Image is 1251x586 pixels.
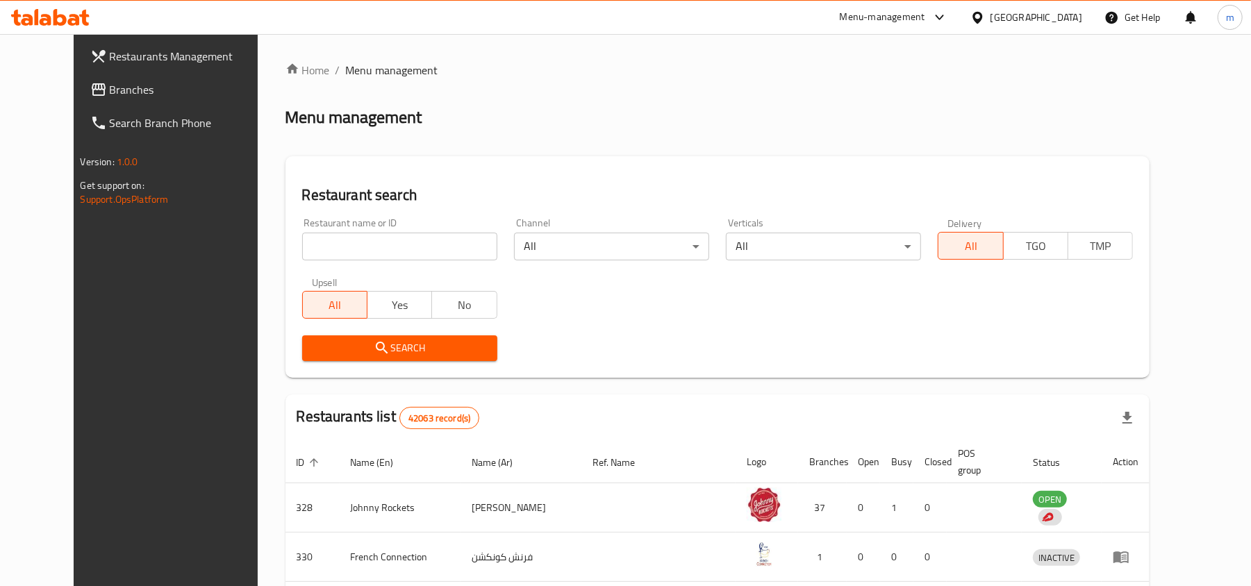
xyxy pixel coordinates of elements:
div: Menu-management [840,9,925,26]
span: POS group [958,445,1005,478]
span: TMP [1074,236,1127,256]
a: Search Branch Phone [79,106,283,140]
td: فرنش كونكشن [461,533,581,582]
span: Ref. Name [593,454,653,471]
td: [PERSON_NAME] [461,483,581,533]
span: Version: [81,153,115,171]
input: Search for restaurant name or ID.. [302,233,497,260]
label: Upsell [312,277,338,287]
div: OPEN [1033,491,1067,508]
button: No [431,291,497,319]
span: Search [313,340,486,357]
span: No [438,295,491,315]
h2: Menu management [285,106,422,128]
a: Support.OpsPlatform [81,190,169,208]
span: Name (En) [351,454,412,471]
span: Name (Ar) [472,454,531,471]
span: Restaurants Management [110,48,272,65]
th: Branches [798,441,847,483]
a: Restaurants Management [79,40,283,73]
span: Branches [110,81,272,98]
span: INACTIVE [1033,550,1080,566]
button: TGO [1003,232,1068,260]
td: 1 [880,483,913,533]
span: Yes [373,295,426,315]
th: Closed [913,441,947,483]
span: Get support on: [81,176,144,194]
button: TMP [1068,232,1133,260]
button: All [302,291,367,319]
span: 1.0.0 [117,153,138,171]
td: Johnny Rockets [340,483,461,533]
td: 0 [847,483,880,533]
td: 0 [913,483,947,533]
button: All [938,232,1003,260]
img: Johnny Rockets [747,487,781,522]
span: Status [1033,454,1078,471]
a: Home [285,62,330,78]
span: 42063 record(s) [400,412,479,425]
img: French Connection [747,537,781,571]
th: Busy [880,441,913,483]
button: Yes [367,291,432,319]
span: All [308,295,362,315]
th: Open [847,441,880,483]
span: Search Branch Phone [110,115,272,131]
span: All [944,236,997,256]
td: 1 [798,533,847,582]
div: Indicates that the vendor menu management has been moved to DH Catalog service [1038,509,1062,526]
nav: breadcrumb [285,62,1150,78]
td: French Connection [340,533,461,582]
div: Total records count [399,407,479,429]
td: 328 [285,483,340,533]
h2: Restaurants list [297,406,480,429]
span: TGO [1009,236,1063,256]
td: 37 [798,483,847,533]
div: [GEOGRAPHIC_DATA] [991,10,1082,25]
div: Export file [1111,401,1144,435]
img: delivery hero logo [1041,511,1054,524]
div: All [726,233,921,260]
span: OPEN [1033,492,1067,508]
td: 0 [880,533,913,582]
span: m [1226,10,1234,25]
td: 0 [913,533,947,582]
a: Branches [79,73,283,106]
div: All [514,233,709,260]
span: ID [297,454,323,471]
td: 330 [285,533,340,582]
td: 0 [847,533,880,582]
th: Action [1102,441,1150,483]
h2: Restaurant search [302,185,1134,206]
li: / [335,62,340,78]
th: Logo [736,441,798,483]
div: INACTIVE [1033,549,1080,566]
label: Delivery [947,218,982,228]
button: Search [302,335,497,361]
div: Menu [1113,549,1138,565]
span: Menu management [346,62,438,78]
